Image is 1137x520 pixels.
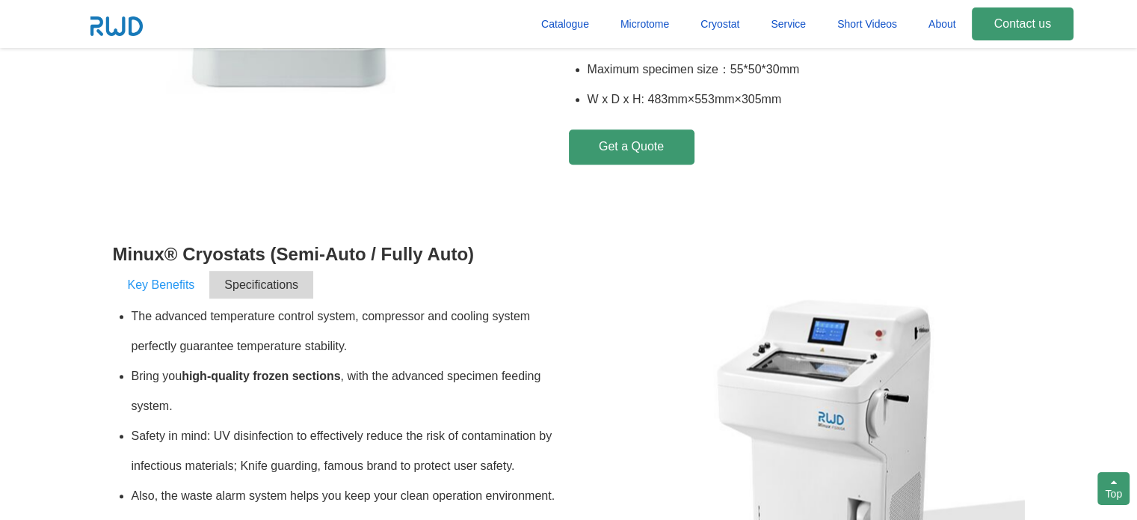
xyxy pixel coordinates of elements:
[182,370,340,382] b: high-quality frozen sections
[132,481,569,511] li: Also, the waste alarm system helps you keep your clean operation environment.
[588,55,1025,85] li: Maximum specimen size：55*50*30mm
[113,271,210,299] span: Key Benefits
[209,271,313,299] span: Specifications
[972,7,1073,40] a: Contact us
[569,129,694,165] a: Get a Quote
[132,361,569,421] li: Bring you , with the advanced specimen feeding system.
[1097,472,1130,505] div: Top
[132,421,569,481] li: Safety in mind: UV disinfection to effectively reduce the risk of contamination by infectious mat...
[132,302,569,361] li: The advanced temperature control system, compressor and cooling system perfectly guarantee temper...
[588,85,1025,114] li: W x D x H: 483mm×553mm×305mm
[113,239,569,269] h3: Minux® Cryostats (Semi-Auto / Fully Auto)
